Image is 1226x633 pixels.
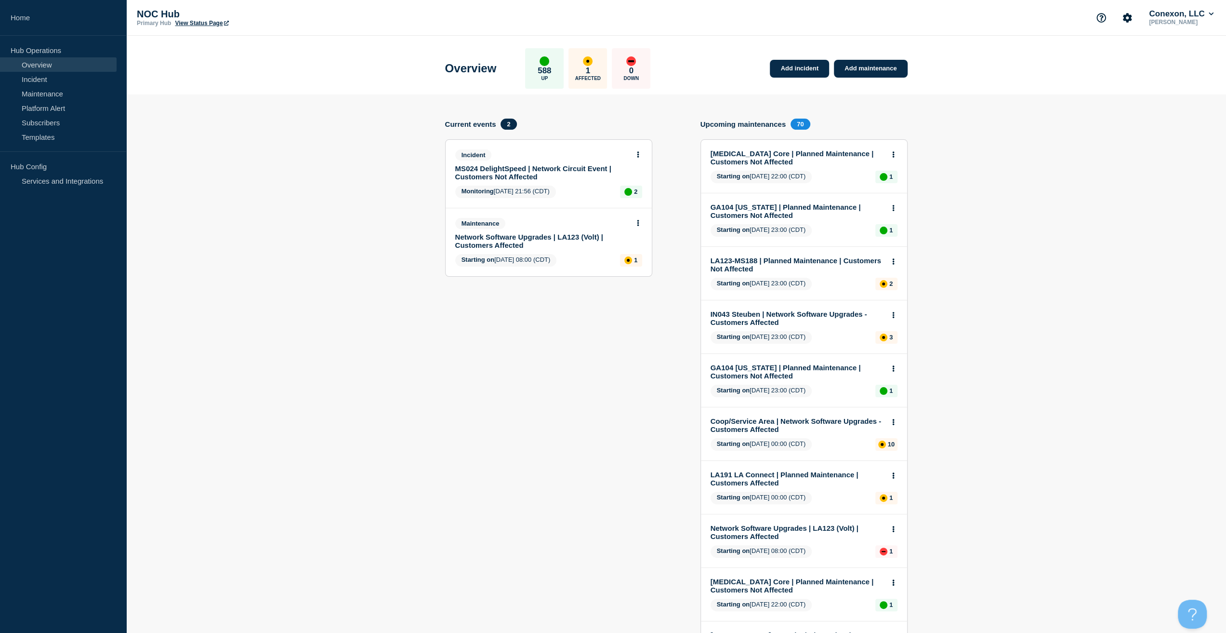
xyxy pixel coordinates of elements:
span: Maintenance [455,218,506,229]
span: Starting on [717,601,750,608]
span: Starting on [717,173,750,180]
a: View Status Page [175,20,228,27]
div: up [880,387,887,395]
div: affected [624,256,632,264]
p: 1 [889,548,893,555]
div: affected [583,56,593,66]
div: up [880,173,887,181]
span: [DATE] 23:00 (CDT) [711,385,812,397]
h4: Current events [445,120,496,128]
a: LA123-MS188 | Planned Maintenance | Customers Not Affected [711,256,884,273]
p: 2 [634,188,637,195]
span: 2 [501,119,516,130]
a: Network Software Upgrades | LA123 (Volt) | Customers Affected [711,524,884,540]
span: [DATE] 00:00 (CDT) [711,492,812,504]
a: Add incident [770,60,829,78]
p: Down [623,76,639,81]
div: up [880,227,887,234]
span: [DATE] 08:00 (CDT) [711,545,812,558]
p: Primary Hub [137,20,171,27]
span: [DATE] 08:00 (CDT) [455,254,557,267]
span: Starting on [717,333,750,340]
p: NOC Hub [137,9,330,20]
p: 2 [889,280,893,287]
div: affected [878,441,886,448]
span: Starting on [717,547,750,554]
a: Network Software Upgrades | LA123 (Volt) | Customers Affected [455,233,629,249]
div: down [626,56,636,66]
a: [MEDICAL_DATA] Core | Planned Maintenance | Customers Not Affected [711,149,884,166]
span: [DATE] 21:56 (CDT) [455,186,556,198]
span: [DATE] 23:00 (CDT) [711,331,812,344]
a: GA104 [US_STATE] | Planned Maintenance | Customers Not Affected [711,364,884,380]
iframe: Help Scout Beacon - Open [1178,600,1207,629]
p: 1 [634,256,637,264]
p: 10 [888,441,895,448]
span: [DATE] 23:00 (CDT) [711,224,812,237]
a: MS024 DelightSpeed | Network Circuit Event | Customers Not Affected [455,164,629,181]
div: up [540,56,549,66]
span: Starting on [717,387,750,394]
p: 0 [629,66,633,76]
p: 1 [586,66,590,76]
p: Up [541,76,548,81]
p: 1 [889,173,893,180]
button: Account settings [1117,8,1137,28]
a: IN043 Steuben | Network Software Upgrades - Customers Affected [711,310,884,326]
div: affected [880,494,887,502]
a: [MEDICAL_DATA] Core | Planned Maintenance | Customers Not Affected [711,578,884,594]
h1: Overview [445,62,497,75]
div: down [880,548,887,555]
p: 1 [889,227,893,234]
span: [DATE] 00:00 (CDT) [711,438,812,451]
p: 3 [889,334,893,341]
p: 1 [889,601,893,608]
span: Starting on [717,226,750,233]
span: Monitoring [461,188,494,195]
p: 1 [889,387,893,394]
button: Conexon, LLC [1147,9,1215,19]
a: GA104 [US_STATE] | Planned Maintenance | Customers Not Affected [711,203,884,219]
span: Starting on [717,440,750,447]
span: 70 [791,119,810,130]
span: Starting on [717,280,750,287]
p: [PERSON_NAME] [1147,19,1215,26]
span: Starting on [717,494,750,501]
span: Incident [455,149,492,161]
a: Add maintenance [834,60,907,78]
a: Coop/Service Area | Network Software Upgrades - Customers Affected [711,417,884,433]
div: affected [880,334,887,341]
h4: Upcoming maintenances [700,120,786,128]
a: LA191 LA Connect | Planned Maintenance | Customers Affected [711,471,884,487]
p: 588 [538,66,551,76]
p: 1 [889,494,893,501]
span: [DATE] 23:00 (CDT) [711,278,812,290]
div: affected [880,280,887,288]
p: Affected [575,76,601,81]
div: up [880,601,887,609]
span: Starting on [461,256,495,263]
button: Support [1091,8,1111,28]
div: up [624,188,632,196]
span: [DATE] 22:00 (CDT) [711,599,812,611]
span: [DATE] 22:00 (CDT) [711,171,812,183]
